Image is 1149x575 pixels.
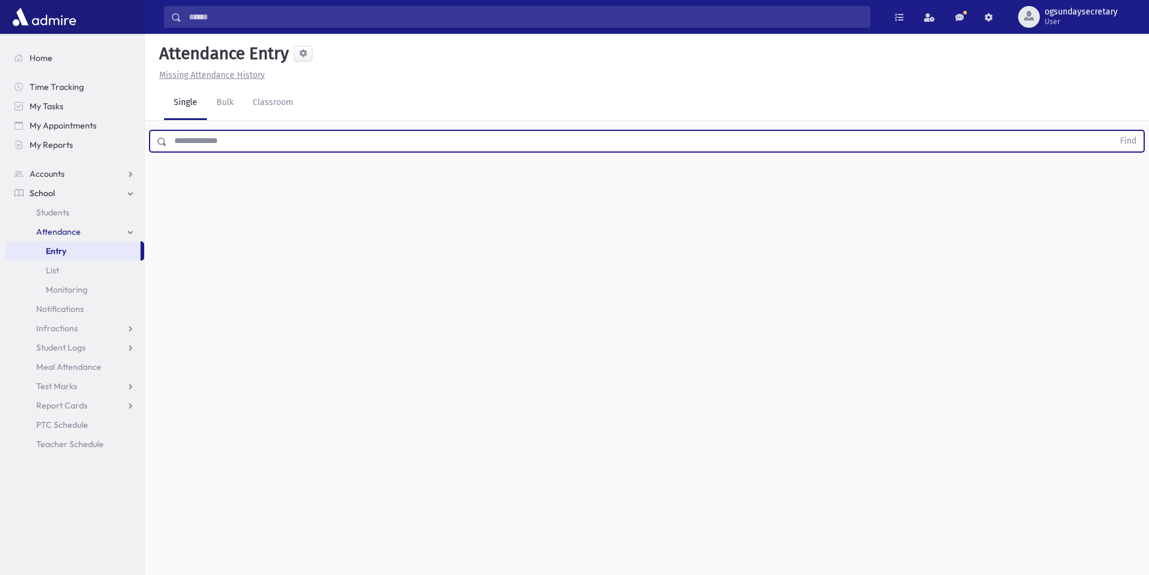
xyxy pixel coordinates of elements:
a: Teacher Schedule [5,434,144,454]
span: Accounts [30,168,65,179]
span: Teacher Schedule [36,439,104,450]
a: Report Cards [5,396,144,415]
span: School [30,188,55,199]
h5: Attendance Entry [154,43,289,64]
span: Monitoring [46,284,87,295]
span: Student Logs [36,342,86,353]
a: Test Marks [5,376,144,396]
span: Attendance [36,226,81,237]
a: My Tasks [5,97,144,116]
a: Single [164,86,207,120]
a: Student Logs [5,338,144,357]
a: Notifications [5,299,144,319]
a: My Appointments [5,116,144,135]
span: Time Tracking [30,81,84,92]
input: Search [182,6,870,28]
u: Missing Attendance History [159,70,265,80]
span: Entry [46,246,66,256]
span: Notifications [36,303,84,314]
a: Attendance [5,222,144,241]
a: Classroom [243,86,303,120]
a: Meal Attendance [5,357,144,376]
span: User [1045,17,1118,27]
span: Test Marks [36,381,77,392]
a: Monitoring [5,280,144,299]
span: My Reports [30,139,73,150]
span: My Tasks [30,101,63,112]
a: School [5,183,144,203]
a: Infractions [5,319,144,338]
img: AdmirePro [10,5,79,29]
span: Report Cards [36,400,87,411]
a: Students [5,203,144,222]
a: Time Tracking [5,77,144,97]
span: Meal Attendance [36,361,101,372]
span: Infractions [36,323,78,334]
span: List [46,265,59,276]
span: My Appointments [30,120,97,131]
span: Home [30,52,52,63]
a: Missing Attendance History [154,70,265,80]
a: Entry [5,241,141,261]
a: List [5,261,144,280]
span: PTC Schedule [36,419,88,430]
a: Home [5,48,144,68]
a: PTC Schedule [5,415,144,434]
span: Students [36,207,69,218]
span: ogsundaysecretary [1045,7,1118,17]
a: Accounts [5,164,144,183]
a: My Reports [5,135,144,154]
a: Bulk [207,86,243,120]
button: Find [1113,131,1144,151]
